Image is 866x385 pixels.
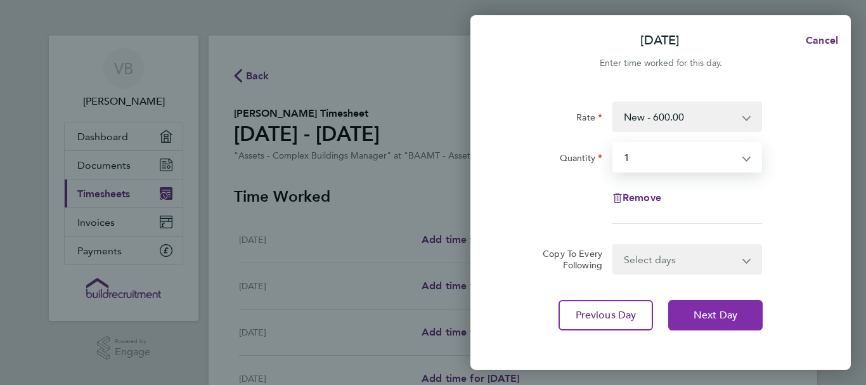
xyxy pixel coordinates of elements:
label: Copy To Every Following [533,248,602,271]
span: Next Day [694,309,737,322]
label: Quantity [560,152,602,167]
span: Previous Day [576,309,637,322]
button: Remove [612,193,661,203]
button: Previous Day [559,300,653,330]
p: [DATE] [640,32,680,49]
span: Cancel [802,34,838,46]
button: Next Day [668,300,763,330]
button: Cancel [785,28,851,53]
span: Remove [623,192,661,204]
div: Enter time worked for this day. [470,56,851,71]
label: Rate [576,112,602,127]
